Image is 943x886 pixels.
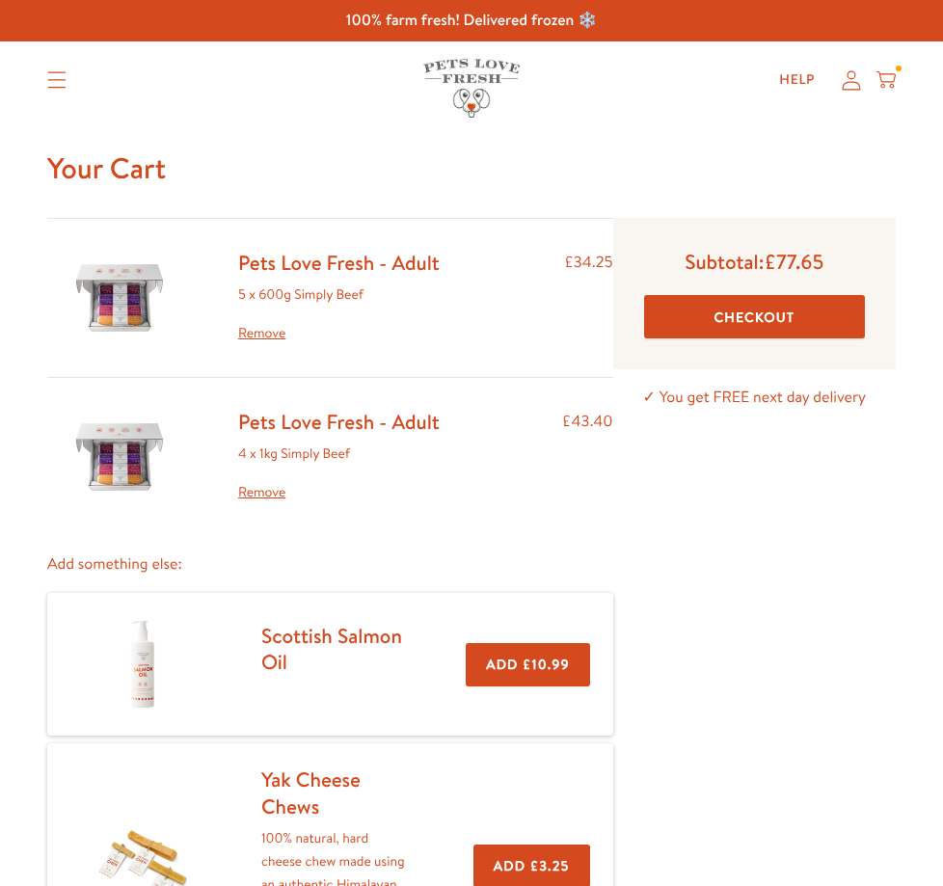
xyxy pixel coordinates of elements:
[261,622,402,676] a: Scottish Salmon Oil
[613,385,896,411] p: ✓ You get FREE next day delivery
[94,616,191,712] img: Scottish Salmon Oil
[47,551,613,577] p: Add something else:
[562,409,613,505] div: £43.40
[47,149,896,187] h1: Your Cart
[238,443,440,504] div: 4 x 1kg Simply Beef
[238,249,440,277] a: Pets Love Fresh - Adult
[238,322,440,345] a: Remove
[261,765,361,819] a: Yak Cheese Chews
[238,408,440,436] a: Pets Love Fresh - Adult
[564,250,612,346] div: £34.25
[238,481,440,504] a: Remove
[423,59,520,118] img: Pets Love Fresh
[32,56,82,104] summary: Translation missing: en.sections.header.menu
[764,61,830,99] a: Help
[238,283,440,345] div: 5 x 600g Simply Beef
[764,248,823,276] span: £77.65
[644,249,865,275] p: Subtotal:
[644,295,865,338] button: Checkout
[466,643,589,686] button: Add £10.99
